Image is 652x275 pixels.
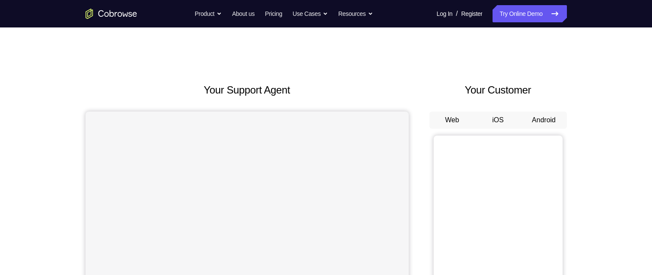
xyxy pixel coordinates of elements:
[461,5,482,22] a: Register
[265,5,282,22] a: Pricing
[456,9,458,19] span: /
[293,5,328,22] button: Use Cases
[195,5,222,22] button: Product
[437,5,453,22] a: Log In
[86,82,409,98] h2: Your Support Agent
[429,82,567,98] h2: Your Customer
[521,112,567,129] button: Android
[232,5,254,22] a: About us
[338,5,373,22] button: Resources
[493,5,566,22] a: Try Online Demo
[429,112,475,129] button: Web
[86,9,137,19] a: Go to the home page
[475,112,521,129] button: iOS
